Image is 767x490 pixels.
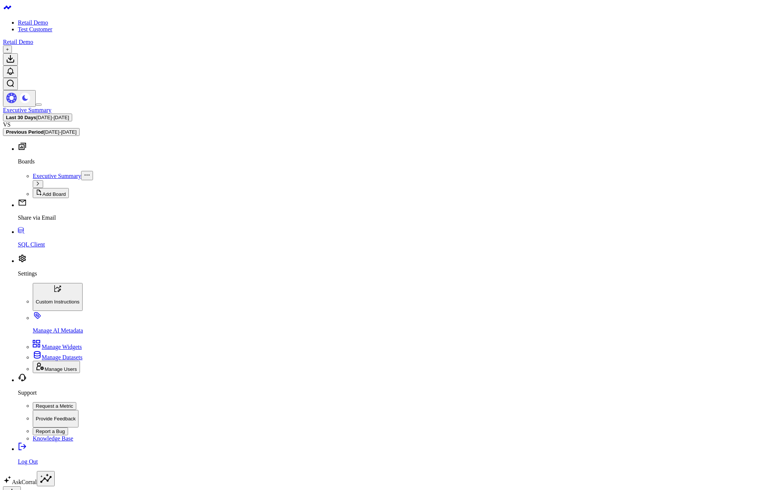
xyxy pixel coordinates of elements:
p: Log Out [18,458,764,465]
p: Share via Email [18,214,764,221]
div: VS [3,121,764,128]
button: Last 30 Days[DATE]-[DATE] [3,114,72,121]
span: Manage Datasets [42,354,83,360]
a: Retail Demo [3,39,33,45]
a: Knowledge Base [33,435,73,442]
b: Previous Period [6,129,44,135]
button: Provide Feedback [33,410,78,428]
a: Manage Widgets [33,344,82,350]
a: Executive Summary [3,107,51,113]
span: Manage Users [45,366,77,372]
a: Log Out [18,446,764,465]
span: [DATE] - [DATE] [44,129,76,135]
button: Manage Users [33,361,80,373]
p: Custom Instructions [36,299,80,305]
button: Open search [3,78,18,90]
button: Custom Instructions [33,283,83,311]
a: AskCorral [3,479,37,485]
p: Support [18,389,764,396]
button: Previous Period[DATE]-[DATE] [3,128,80,136]
a: Manage Datasets [33,354,83,360]
a: SQL Client [18,229,764,248]
p: Manage AI Metadata [33,327,764,334]
button: Report a Bug [33,427,68,435]
p: Provide Feedback [36,416,76,421]
button: Add Board [33,188,69,198]
a: Test Customer [18,26,52,32]
span: [DATE] - [DATE] [36,115,69,120]
p: Boards [18,158,764,165]
span: + [6,47,9,52]
button: + [3,45,12,53]
b: Last 30 Days [6,115,36,120]
button: Request a Metric [33,402,76,410]
a: Retail Demo [18,19,48,26]
a: Executive Summary [33,173,81,179]
p: SQL Client [18,241,764,248]
a: Manage AI Metadata [33,315,764,334]
span: Manage Widgets [42,344,82,350]
p: Settings [18,270,764,277]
